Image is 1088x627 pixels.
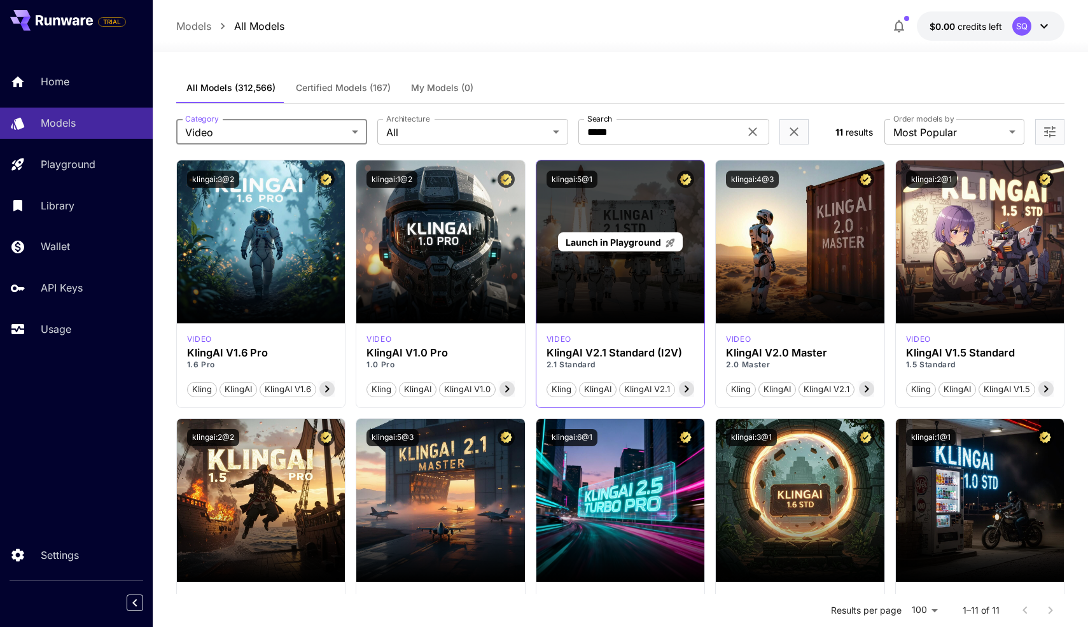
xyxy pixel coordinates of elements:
div: klingai_2_0_master [726,334,751,345]
button: klingai:3@2 [187,171,239,188]
button: Certified Model – Vetted for best performance and includes a commercial license. [498,429,515,446]
span: KlingAI [759,383,795,396]
label: Category [185,113,219,124]
span: results [846,127,873,137]
span: Launch in Playground [566,237,661,248]
div: klingai_1_0_std [906,592,931,603]
button: klingai:1@2 [366,171,417,188]
h3: KlingAI V1.0 Pro [366,347,515,359]
button: KlingAI [938,381,976,397]
p: video [366,334,391,345]
p: video [547,334,571,345]
label: Search [587,113,612,124]
p: Home [41,74,69,89]
p: video [547,592,571,603]
p: Wallet [41,239,70,254]
div: Collapse sidebar [136,591,153,614]
h3: KlingAI V1.5 Standard [906,347,1054,359]
span: Kling [547,383,576,396]
p: video [906,334,931,345]
span: KlingAI v1.5 [979,383,1035,396]
p: Results per page [831,604,902,617]
p: Settings [41,547,79,563]
div: klingai_1_6_std [726,592,751,603]
div: klingai_1_5_pro [187,592,212,603]
div: 100 [907,601,942,619]
button: Certified Model – Vetted for best performance and includes a commercial license. [317,171,335,188]
button: KlingAI v1.5 [979,381,1035,397]
p: video [366,592,391,603]
span: Add your payment card to enable full platform functionality. [98,14,126,29]
button: Kling [726,381,756,397]
span: Video [185,125,347,140]
span: KlingAI v2.1 [799,383,854,396]
button: Certified Model – Vetted for best performance and includes a commercial license. [317,429,335,446]
button: klingai:2@2 [187,429,239,446]
button: KlingAI v2.1 [799,381,854,397]
span: My Models (0) [411,82,473,94]
p: video [187,592,212,603]
label: Order models by [893,113,954,124]
button: Kling [906,381,936,397]
div: klingai_1_5_std [906,334,931,345]
div: $0.00 [930,20,1002,33]
button: klingai:3@1 [726,429,777,446]
button: Kling [187,381,217,397]
p: video [726,334,751,345]
p: Usage [41,321,71,337]
button: Certified Model – Vetted for best performance and includes a commercial license. [1036,171,1054,188]
span: All [386,125,548,140]
button: Certified Model – Vetted for best performance and includes a commercial license. [677,429,694,446]
button: Certified Model – Vetted for best performance and includes a commercial license. [857,429,874,446]
h3: KlingAI V1.6 Pro [187,347,335,359]
a: All Models [234,18,284,34]
button: KlingAI [220,381,257,397]
button: Collapse sidebar [127,595,143,611]
button: Certified Model – Vetted for best performance and includes a commercial license. [1036,429,1054,446]
button: Certified Model – Vetted for best performance and includes a commercial license. [498,171,515,188]
button: KlingAI [758,381,796,397]
p: 2.1 Standard [547,359,695,370]
p: 1.0 Pro [366,359,515,370]
span: credits left [958,21,1002,32]
button: Kling [547,381,576,397]
div: klingai_2_5_turbo_pro [547,592,571,603]
span: 11 [835,127,843,137]
p: Library [41,198,74,213]
span: All Models (312,566) [186,82,275,94]
button: KlingAI [579,381,617,397]
span: KlingAI [220,383,256,396]
p: 1–11 of 11 [963,604,1000,617]
button: $0.00SQ [917,11,1064,41]
span: Most Popular [893,125,1004,140]
nav: breadcrumb [176,18,284,34]
span: KlingAI v1.6 [260,383,316,396]
label: Architecture [386,113,429,124]
h3: KlingAI V2.1 Standard (I2V) [547,347,695,359]
span: Kling [367,383,396,396]
button: klingai:1@1 [906,429,956,446]
h3: KlingAI V2.0 Master [726,347,874,359]
p: 2.0 Master [726,359,874,370]
div: klingai_2_1_std [547,334,571,345]
p: Models [176,18,211,34]
button: klingai:5@1 [547,171,597,188]
span: KlingAI [400,383,436,396]
p: API Keys [41,280,83,295]
div: klingai_2_1_master [366,592,391,603]
p: video [187,334,212,345]
p: video [726,592,751,603]
button: Kling [366,381,396,397]
p: 1.5 Standard [906,359,1054,370]
div: klingai_1_6_pro [187,334,212,345]
span: KlingAI v2.1 [620,383,674,396]
button: Open more filters [1042,124,1057,140]
span: KlingAI v1.0 [440,383,495,396]
button: KlingAI [399,381,436,397]
span: $0.00 [930,21,958,32]
button: klingai:6@1 [547,429,597,446]
span: Kling [188,383,216,396]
